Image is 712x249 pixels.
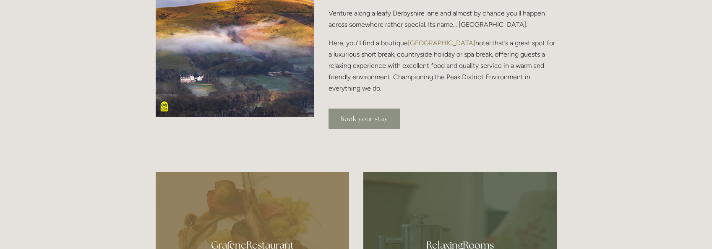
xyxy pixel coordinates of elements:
[329,37,556,94] p: Here, you’ll find a boutique hotel that’s a great spot for a luxurious short break, countryside h...
[408,39,475,47] a: [GEOGRAPHIC_DATA]
[329,8,556,30] p: Venture along a leafy Derbyshire lane and almost by chance you'll happen across somewhere rather ...
[329,109,400,129] a: Book your stay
